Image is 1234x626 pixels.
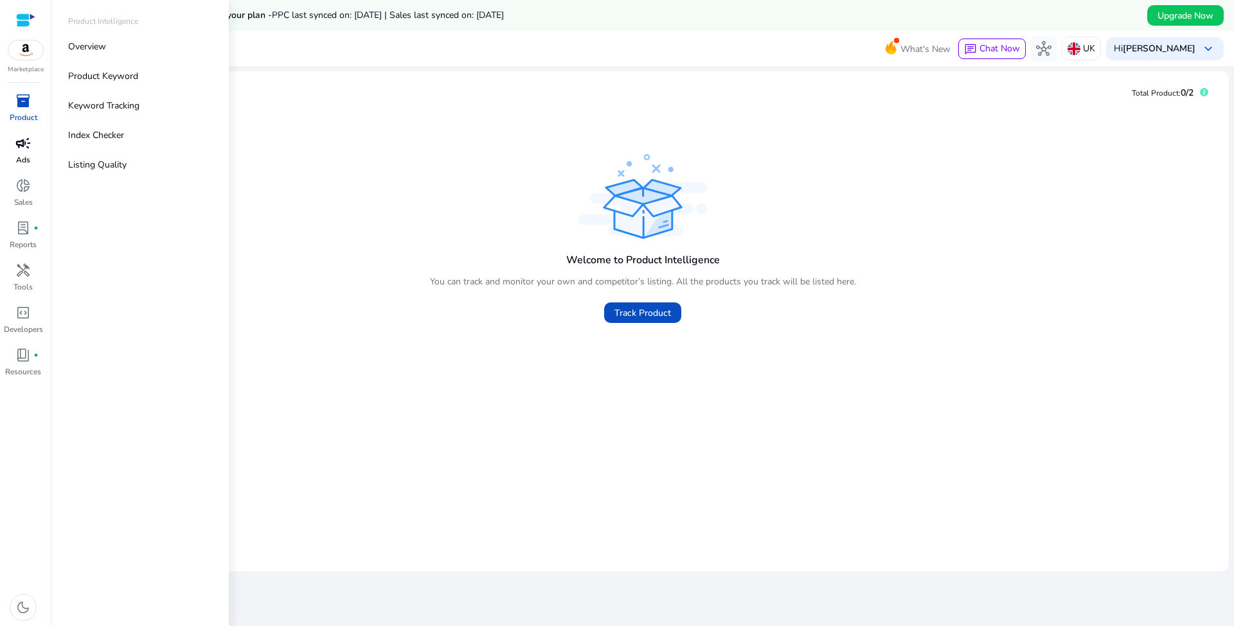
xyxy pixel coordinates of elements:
p: You can track and monitor your own and competitor’s listing. All the products you track will be l... [430,275,856,288]
b: [PERSON_NAME] [1123,42,1195,55]
span: Track Product [614,306,671,320]
span: inventory_2 [15,93,31,109]
span: campaign [15,135,31,151]
span: dark_mode [15,600,31,615]
img: amazon.svg [8,40,43,60]
span: donut_small [15,178,31,193]
p: Index Checker [68,128,124,142]
p: Resources [5,366,41,378]
p: UK [1083,37,1095,60]
span: lab_profile [15,220,31,236]
span: Upgrade Now [1158,9,1213,22]
button: chatChat Now [958,39,1026,59]
span: fiber_manual_record [33,225,39,230]
h4: Welcome to Product Intelligence [566,254,720,266]
p: Marketplace [8,65,44,74]
span: What's New [900,38,951,60]
button: Upgrade Now [1147,5,1224,26]
span: chat [964,43,977,56]
p: Ads [16,154,30,166]
p: Tools [13,281,33,293]
img: uk.svg [1068,42,1080,55]
p: Overview [68,40,106,53]
span: handyman [15,263,31,278]
p: Sales [14,196,33,208]
span: 0/2 [1181,87,1194,99]
p: Product Keyword [68,69,138,83]
span: hub [1036,41,1051,57]
span: PPC last synced on: [DATE] | Sales last synced on: [DATE] [272,9,504,21]
span: keyboard_arrow_down [1201,41,1216,57]
span: code_blocks [15,305,31,320]
span: fiber_manual_record [33,352,39,358]
span: Total Product: [1132,88,1181,98]
span: Chat Now [979,42,1020,55]
p: Developers [4,324,43,335]
p: Product [10,112,37,123]
p: Product Intelligence [68,15,138,27]
p: Reports [10,239,37,250]
img: track_product.svg [578,154,707,239]
p: Keyword Tracking [68,99,139,112]
p: Listing Quality [68,158,127,171]
p: Hi [1114,44,1195,53]
span: book_4 [15,347,31,363]
h5: Data syncs run less frequently on your plan - [85,10,504,21]
button: hub [1031,36,1057,62]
